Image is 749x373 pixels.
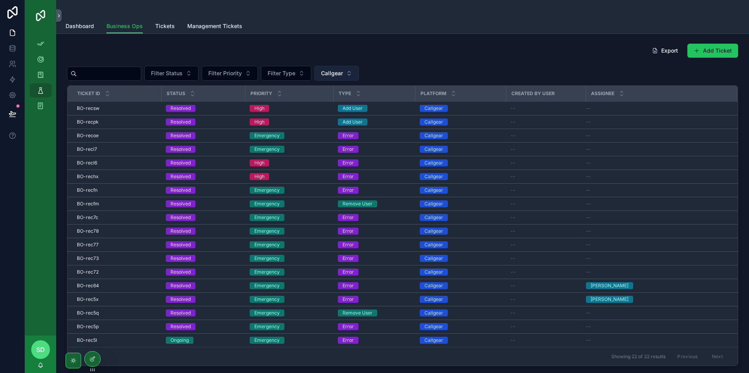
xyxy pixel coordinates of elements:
[343,241,354,248] div: Error
[77,228,99,234] span: BO-rec78
[250,214,328,221] a: Emergency
[254,132,280,139] div: Emergency
[343,337,354,344] div: Error
[511,296,515,302] span: --
[424,159,443,166] div: Callgear
[586,119,591,125] span: --
[591,296,628,303] div: [PERSON_NAME]
[611,353,666,359] span: Showing 22 of 22 results
[250,255,328,262] a: Emergency
[646,44,684,58] button: Export
[170,146,191,153] div: Resolved
[338,146,410,153] a: Error
[586,296,728,303] a: [PERSON_NAME]
[338,132,410,139] a: Error
[77,214,98,221] span: BO-rec7c
[511,201,515,207] span: --
[420,200,501,207] a: Callgear
[77,119,99,125] span: BO-recpk
[77,133,99,139] span: BO-recoe
[170,214,191,221] div: Resolved
[77,337,156,343] a: BO-rec5l
[77,133,156,139] a: BO-recoe
[338,214,410,221] a: Error
[687,44,738,58] button: Add Ticket
[420,132,501,139] a: Callgear
[250,228,328,235] a: Emergency
[77,324,156,330] a: BO-rec5p
[144,66,199,81] button: Select Button
[166,296,240,303] a: Resolved
[250,90,272,97] span: Priority
[166,309,240,316] a: Resolved
[420,309,501,316] a: Callgear
[586,146,591,152] span: --
[338,118,410,126] a: Add User
[586,105,591,111] span: --
[250,200,328,207] a: Emergency
[77,173,156,180] a: BO-rechx
[343,323,354,330] div: Error
[586,337,728,343] a: --
[511,201,581,207] a: --
[586,105,728,111] a: --
[77,228,156,234] a: BO-rec78
[343,118,363,126] div: Add User
[77,296,99,302] span: BO-rec5x
[254,118,264,126] div: High
[586,201,591,207] span: --
[250,173,328,180] a: High
[424,105,443,112] div: Callgear
[250,323,328,330] a: Emergency
[268,69,295,77] span: Filter Type
[343,228,354,235] div: Error
[424,255,443,262] div: Callgear
[170,132,191,139] div: Resolved
[424,228,443,235] div: Callgear
[166,282,240,289] a: Resolved
[170,296,191,303] div: Resolved
[424,173,443,180] div: Callgear
[77,105,99,111] span: BO-recsw
[424,132,443,139] div: Callgear
[420,214,501,221] a: Callgear
[343,132,354,139] div: Error
[106,22,143,30] span: Business Ops
[338,323,410,330] a: Error
[511,160,515,166] span: --
[250,282,328,289] a: Emergency
[77,310,99,316] span: BO-rec5q
[420,323,501,330] a: Callgear
[77,269,99,275] span: BO-rec72
[77,201,156,207] a: BO-recfm
[338,337,410,344] a: Error
[166,269,240,276] a: Resolved
[166,159,240,166] a: Resolved
[254,282,280,289] div: Emergency
[170,228,191,235] div: Resolved
[511,105,515,111] span: --
[250,146,328,153] a: Emergency
[170,282,191,289] div: Resolved
[77,242,99,248] span: BO-rec77
[77,119,156,125] a: BO-recpk
[586,228,591,234] span: --
[250,187,328,194] a: Emergency
[250,296,328,303] a: Emergency
[511,283,515,289] span: --
[25,31,56,123] div: scrollable content
[208,69,242,77] span: Filter Priority
[314,66,359,81] button: Select Button
[511,337,515,343] span: --
[586,133,728,139] a: --
[343,200,373,207] div: Remove User
[420,255,501,262] a: Callgear
[250,118,328,126] a: High
[511,133,515,139] span: --
[170,118,191,126] div: Resolved
[420,282,501,289] a: Callgear
[420,159,501,166] a: Callgear
[254,296,280,303] div: Emergency
[343,173,354,180] div: Error
[170,269,191,276] div: Resolved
